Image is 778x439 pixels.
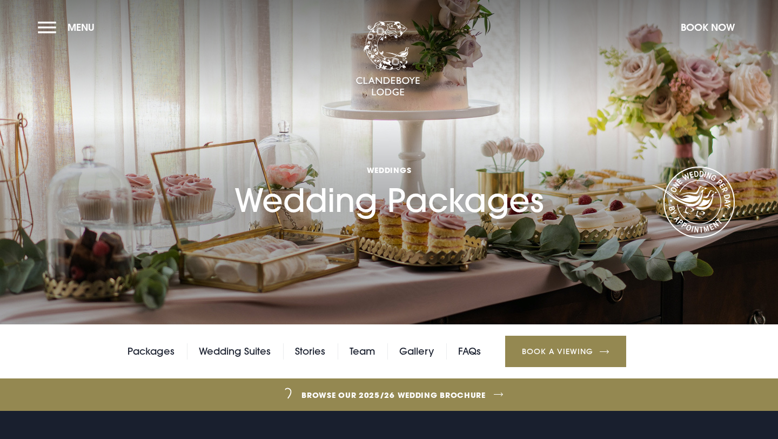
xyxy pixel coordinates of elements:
[38,16,100,39] button: Menu
[399,343,434,360] a: Gallery
[675,16,740,39] button: Book Now
[199,343,271,360] a: Wedding Suites
[505,336,626,367] a: Book a Viewing
[350,343,375,360] a: Team
[68,21,95,34] span: Menu
[356,21,420,97] img: Clandeboye Lodge
[458,343,481,360] a: FAQs
[295,343,325,360] a: Stories
[234,110,544,219] h1: Wedding Packages
[234,165,544,175] span: Weddings
[128,343,175,360] a: Packages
